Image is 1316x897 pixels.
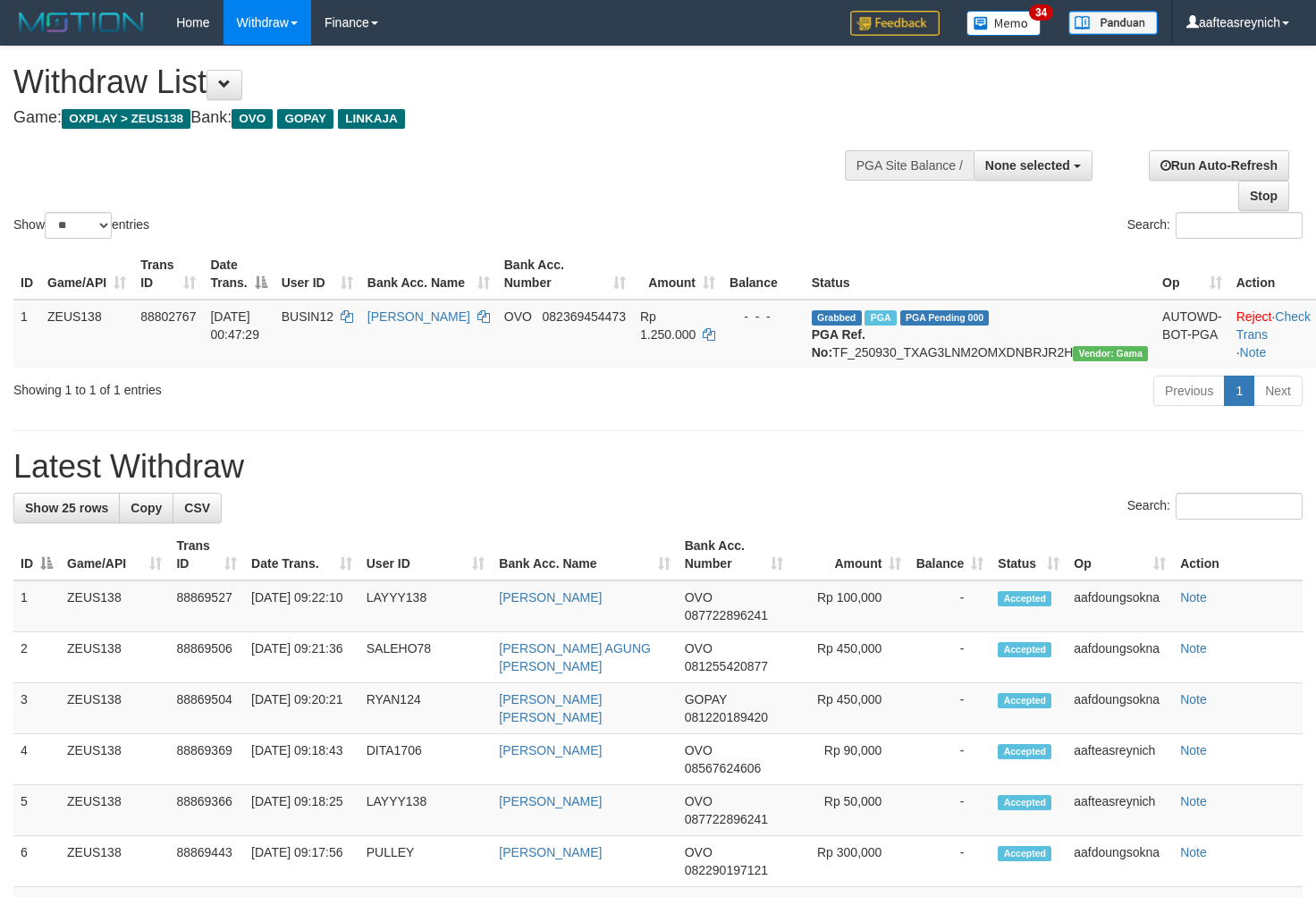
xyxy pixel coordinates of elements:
[40,300,133,368] td: ZEUS138
[499,641,651,673] a: [PERSON_NAME] AGUNG [PERSON_NAME]
[13,374,535,399] div: Showing 1 to 1 of 1 entries
[359,632,493,683] td: SALEHO78
[685,710,768,724] span: Copy 081220189420 to clipboard
[13,249,40,300] th: ID
[338,109,405,129] span: LINKAJA
[13,683,60,734] td: 3
[169,529,244,580] th: Trans ID: activate to sort column ascending
[865,310,896,326] span: Marked by aafsreyleap
[790,836,908,887] td: Rp 300,000
[62,109,190,129] span: OXPLAY > ZEUS138
[13,64,859,100] h1: Withdraw List
[1127,212,1303,239] label: Search:
[998,591,1051,606] span: Accepted
[359,734,493,785] td: DITA1706
[685,608,768,622] span: Copy 087722896241 to clipboard
[1180,641,1207,656] a: Note
[13,632,60,683] td: 2
[1127,493,1303,520] label: Search:
[1155,249,1229,300] th: Op: activate to sort column ascending
[13,580,60,632] td: 1
[722,249,805,300] th: Balance
[492,529,677,580] th: Bank Acc. Name: activate to sort column ascending
[359,683,493,734] td: RYAN124
[1067,836,1173,887] td: aafdoungsokna
[685,794,713,808] span: OVO
[60,580,169,632] td: ZEUS138
[1180,692,1207,707] a: Note
[1180,794,1207,808] a: Note
[991,529,1067,580] th: Status: activate to sort column ascending
[232,109,273,129] span: OVO
[685,659,768,673] span: Copy 081255420877 to clipboard
[1149,150,1289,181] a: Run Auto-Refresh
[998,795,1051,810] span: Accepted
[169,683,244,734] td: 88869504
[1253,376,1303,406] a: Next
[282,309,333,324] span: BUSIN12
[1236,309,1272,324] a: Reject
[244,836,359,887] td: [DATE] 09:17:56
[13,836,60,887] td: 6
[244,529,359,580] th: Date Trans.: activate to sort column ascending
[998,846,1051,861] span: Accepted
[499,794,602,808] a: [PERSON_NAME]
[966,11,1042,36] img: Button%20Memo.svg
[499,590,602,605] a: [PERSON_NAME]
[730,308,797,326] div: - - -
[1173,529,1303,580] th: Action
[1176,212,1303,239] input: Search:
[812,310,862,326] span: Grabbed
[685,863,768,877] span: Copy 082290197121 to clipboard
[1180,845,1207,859] a: Note
[203,249,274,300] th: Date Trans.: activate to sort column descending
[1067,632,1173,683] td: aafdoungsokna
[974,150,1092,181] button: None selected
[169,580,244,632] td: 88869527
[244,683,359,734] td: [DATE] 09:20:21
[244,632,359,683] td: [DATE] 09:21:36
[367,309,470,324] a: [PERSON_NAME]
[1067,580,1173,632] td: aafdoungsokna
[119,493,173,523] a: Copy
[244,785,359,836] td: [DATE] 09:18:25
[685,761,762,775] span: Copy 08567624606 to clipboard
[60,785,169,836] td: ZEUS138
[359,836,493,887] td: PULLEY
[499,692,602,724] a: [PERSON_NAME] [PERSON_NAME]
[13,300,40,368] td: 1
[499,743,602,757] a: [PERSON_NAME]
[13,109,859,127] h4: Game: Bank:
[678,529,791,580] th: Bank Acc. Number: activate to sort column ascending
[274,249,360,300] th: User ID: activate to sort column ascending
[685,812,768,826] span: Copy 087722896241 to clipboard
[812,327,865,360] b: PGA Ref. No:
[685,590,713,605] span: OVO
[1240,345,1267,360] a: Note
[633,249,722,300] th: Amount: activate to sort column ascending
[1236,309,1311,342] a: Check Trans
[805,249,1155,300] th: Status
[1067,683,1173,734] td: aafdoungsokna
[359,580,493,632] td: LAYYY138
[1180,590,1207,605] a: Note
[13,212,149,239] label: Show entries
[45,212,112,239] select: Showentries
[1153,376,1225,406] a: Previous
[60,683,169,734] td: ZEUS138
[845,150,974,181] div: PGA Site Balance /
[13,785,60,836] td: 5
[908,632,991,683] td: -
[790,785,908,836] td: Rp 50,000
[169,785,244,836] td: 88869366
[60,529,169,580] th: Game/API: activate to sort column ascending
[1067,734,1173,785] td: aafteasreynich
[210,309,259,342] span: [DATE] 00:47:29
[790,683,908,734] td: Rp 450,000
[900,310,990,326] span: PGA Pending
[360,249,497,300] th: Bank Acc. Name: activate to sort column ascending
[543,309,626,324] span: Copy 082369454473 to clipboard
[60,632,169,683] td: ZEUS138
[60,734,169,785] td: ZEUS138
[1180,743,1207,757] a: Note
